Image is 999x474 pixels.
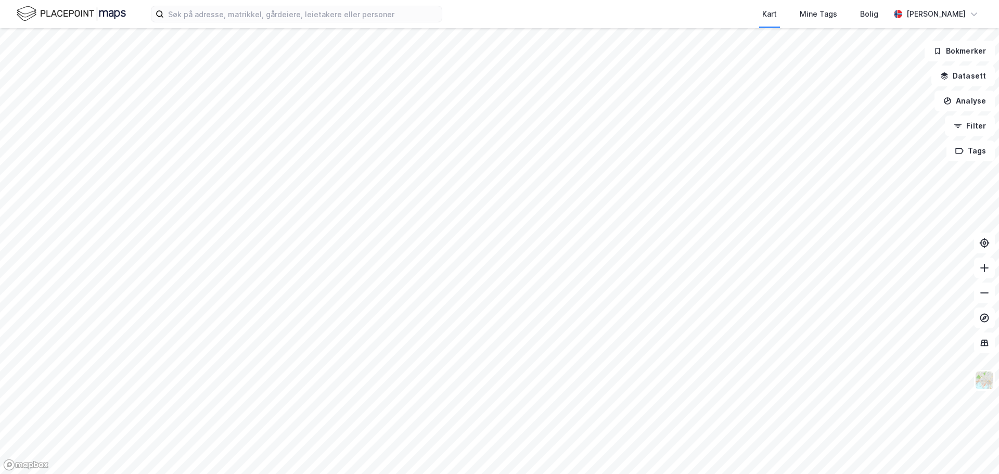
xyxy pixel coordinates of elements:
div: [PERSON_NAME] [906,8,966,20]
input: Søk på adresse, matrikkel, gårdeiere, leietakere eller personer [164,6,442,22]
img: logo.f888ab2527a4732fd821a326f86c7f29.svg [17,5,126,23]
div: Kart [762,8,777,20]
iframe: Chat Widget [947,424,999,474]
div: Bolig [860,8,878,20]
div: Mine Tags [800,8,837,20]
